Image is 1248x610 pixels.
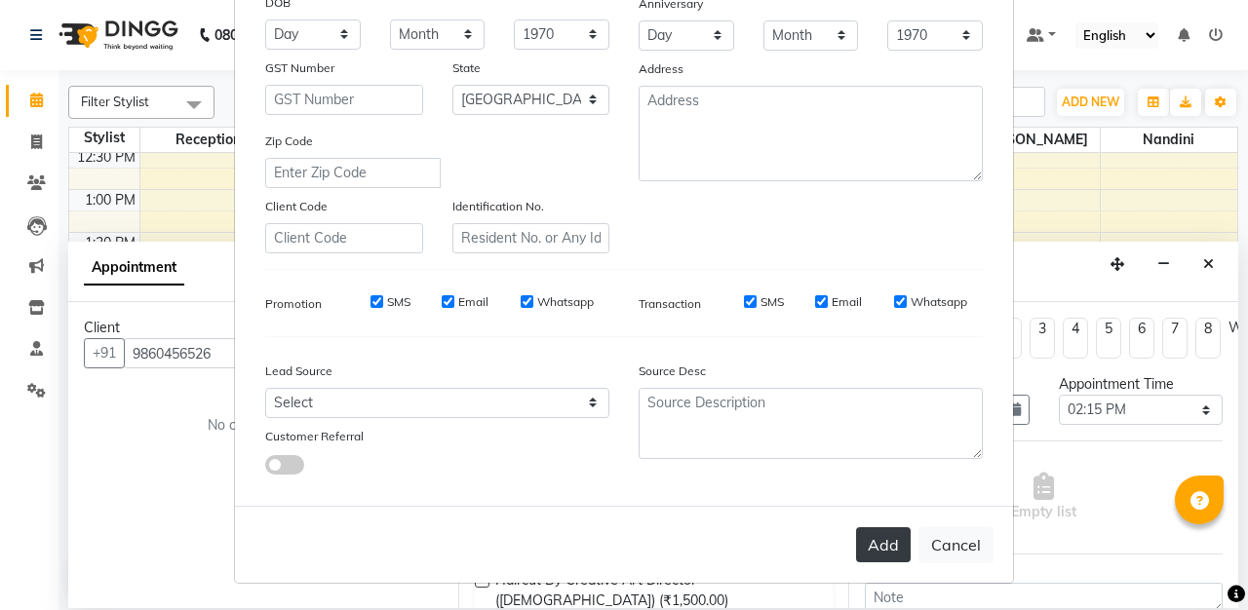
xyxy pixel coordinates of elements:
[911,293,967,311] label: Whatsapp
[639,60,683,78] label: Address
[458,293,488,311] label: Email
[265,85,423,115] input: GST Number
[265,362,332,380] label: Lead Source
[265,223,423,253] input: Client Code
[265,295,322,313] label: Promotion
[387,293,410,311] label: SMS
[452,59,481,77] label: State
[452,198,544,215] label: Identification No.
[265,428,364,445] label: Customer Referral
[639,295,701,313] label: Transaction
[832,293,862,311] label: Email
[760,293,784,311] label: SMS
[265,133,313,150] label: Zip Code
[265,198,328,215] label: Client Code
[639,362,706,380] label: Source Desc
[265,59,334,77] label: GST Number
[452,223,610,253] input: Resident No. or Any Id
[265,158,441,188] input: Enter Zip Code
[537,293,594,311] label: Whatsapp
[918,526,994,563] button: Cancel
[856,527,911,562] button: Add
